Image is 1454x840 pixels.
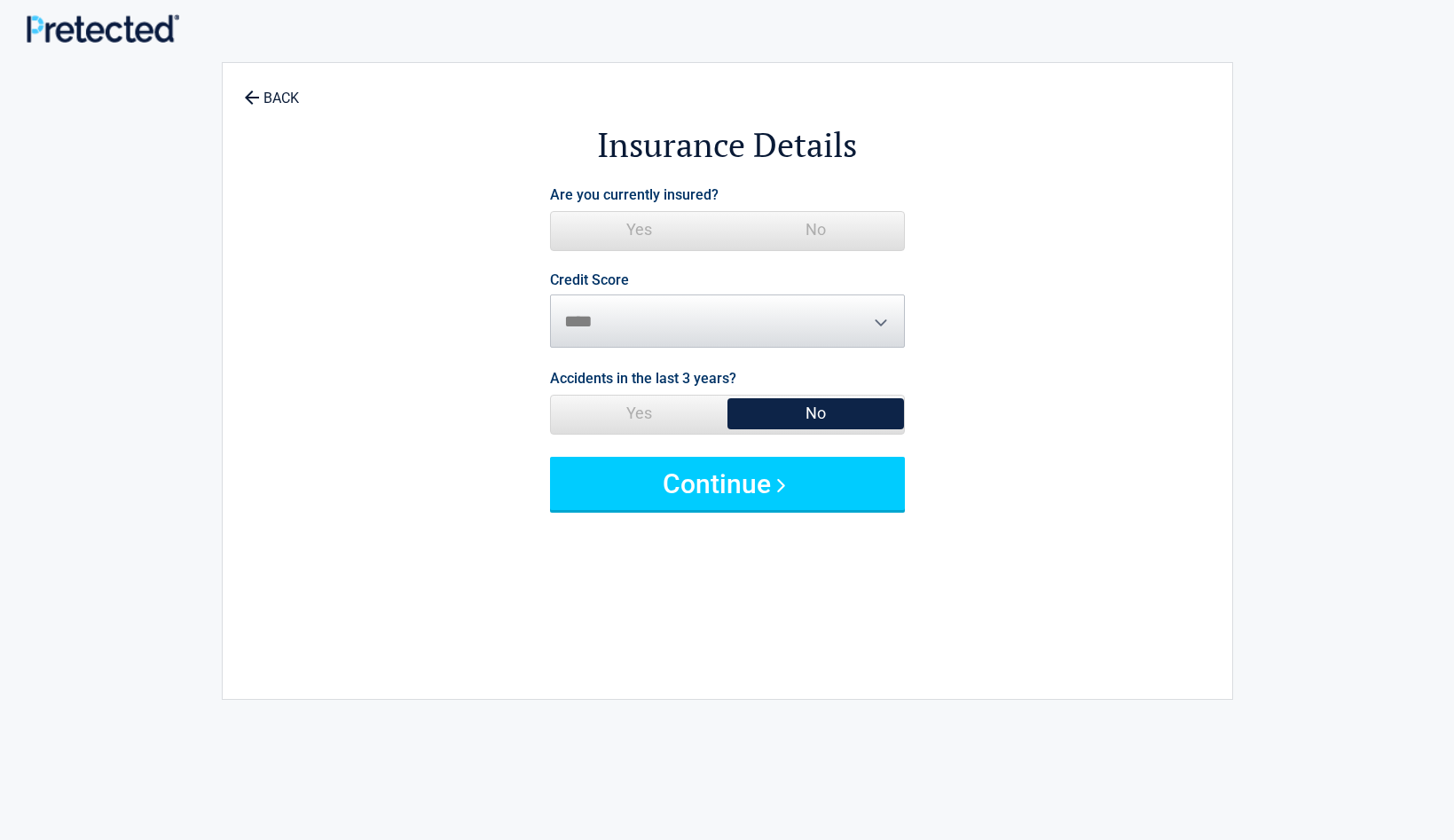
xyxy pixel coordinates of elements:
label: Accidents in the last 3 years? [550,366,736,390]
label: Are you currently insured? [550,183,719,207]
label: Credit Score [550,273,629,287]
span: Yes [551,396,727,431]
span: No [727,212,904,247]
a: BACK [240,75,303,106]
button: Continue [550,457,905,510]
h2: Insurance Details [320,122,1135,168]
span: No [727,396,904,431]
span: Yes [551,212,727,247]
img: Main Logo [27,14,179,42]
